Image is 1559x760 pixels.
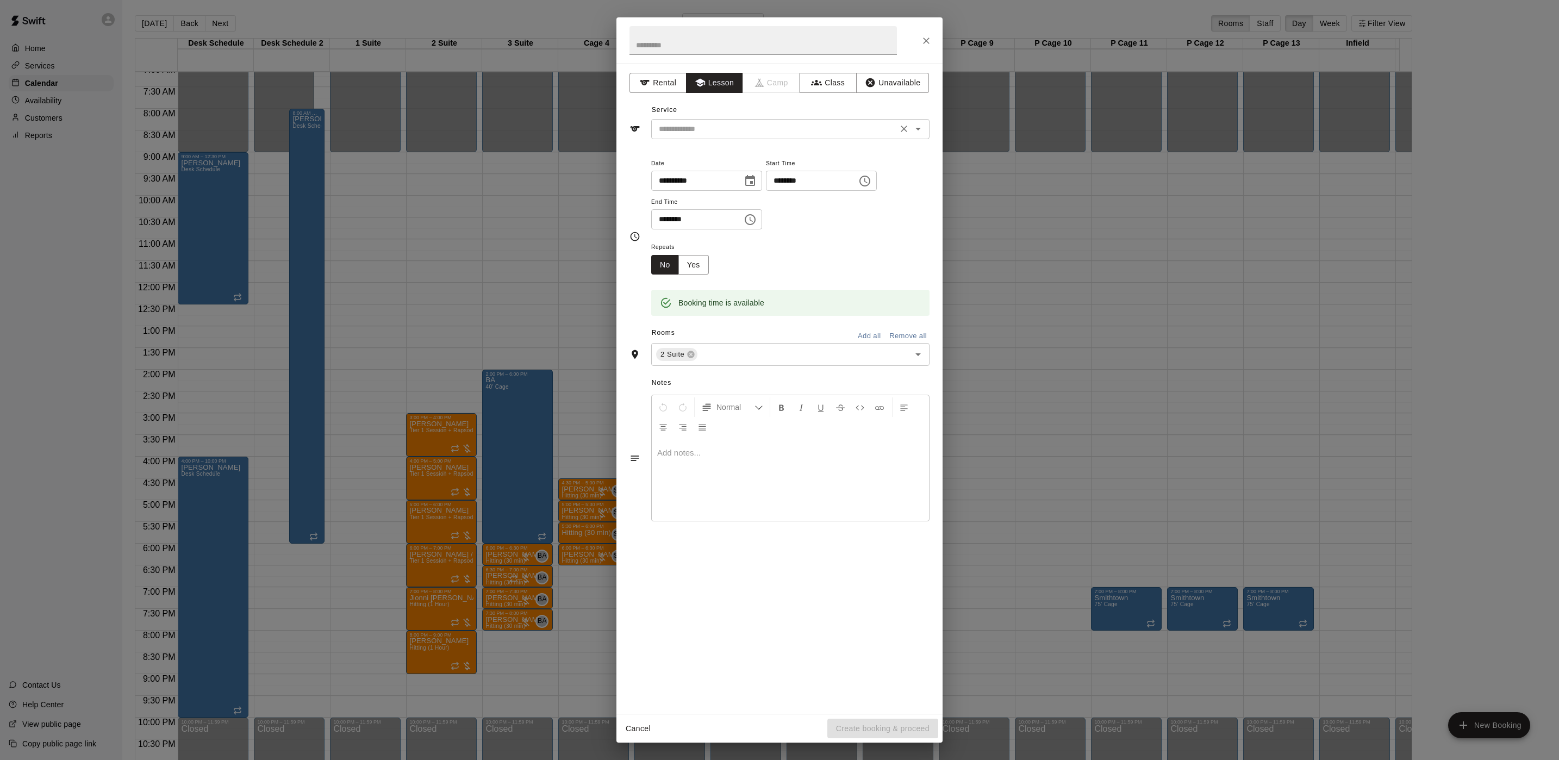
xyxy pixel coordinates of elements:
svg: Timing [629,231,640,242]
span: Date [651,157,762,171]
span: 2 Suite [656,349,689,360]
span: Notes [652,375,930,392]
svg: Notes [629,453,640,464]
button: No [651,255,679,275]
span: Repeats [651,240,718,255]
button: Cancel [621,719,656,739]
span: Rooms [652,329,675,337]
button: Format Bold [772,397,791,417]
button: Center Align [654,417,672,437]
div: 2 Suite [656,348,697,361]
button: Rental [629,73,687,93]
button: Format Italics [792,397,810,417]
button: Open [911,121,926,136]
button: Format Strikethrough [831,397,850,417]
span: Service [652,106,677,114]
button: Unavailable [856,73,929,93]
span: Start Time [766,157,877,171]
button: Undo [654,397,672,417]
button: Justify Align [693,417,712,437]
button: Open [911,347,926,362]
button: Yes [678,255,709,275]
button: Add all [852,328,887,345]
button: Format Underline [812,397,830,417]
button: Close [916,31,936,51]
span: End Time [651,195,762,210]
button: Insert Link [870,397,889,417]
button: Formatting Options [697,397,768,417]
button: Redo [674,397,692,417]
span: Normal [716,402,754,413]
div: outlined button group [651,255,709,275]
button: Class [800,73,857,93]
button: Clear [896,121,912,136]
svg: Rooms [629,349,640,360]
span: Camps can only be created in the Services page [743,73,800,93]
div: Booking time is available [678,293,764,313]
button: Left Align [895,397,913,417]
button: Lesson [686,73,743,93]
button: Choose time, selected time is 2:00 PM [854,170,876,192]
button: Right Align [674,417,692,437]
button: Remove all [887,328,930,345]
button: Insert Code [851,397,869,417]
svg: Service [629,123,640,134]
button: Choose time, selected time is 3:00 PM [739,209,761,231]
button: Choose date, selected date is Sep 19, 2025 [739,170,761,192]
